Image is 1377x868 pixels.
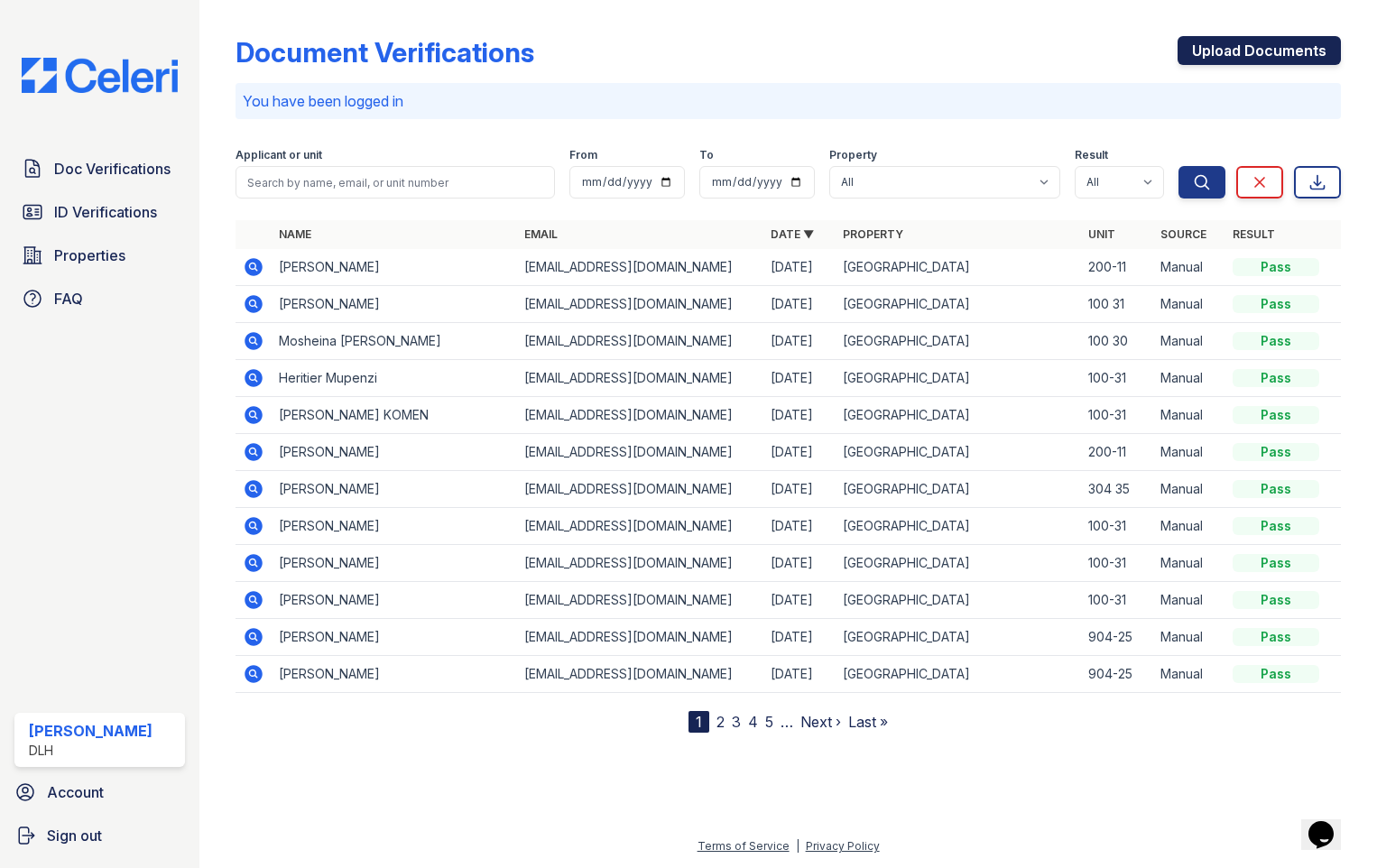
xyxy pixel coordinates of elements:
td: [PERSON_NAME] [272,656,517,693]
label: Property [829,148,877,162]
td: Manual [1153,397,1225,434]
td: [EMAIL_ADDRESS][DOMAIN_NAME] [517,582,762,619]
td: 100-31 [1081,397,1153,434]
td: 100-31 [1081,508,1153,545]
a: Property [843,227,903,241]
span: ID Verifications [54,201,157,223]
a: FAQ [14,281,185,317]
a: Account [7,774,192,810]
div: Pass [1233,406,1319,424]
a: 4 [748,713,758,731]
td: [DATE] [763,656,836,693]
a: Terms of Service [698,839,790,853]
td: [DATE] [763,508,836,545]
td: Manual [1153,323,1225,360]
td: [PERSON_NAME] [272,545,517,582]
td: Manual [1153,656,1225,693]
td: Manual [1153,434,1225,471]
td: 100-31 [1081,582,1153,619]
div: [PERSON_NAME] [29,720,152,742]
div: 1 [688,711,709,733]
td: Manual [1153,286,1225,323]
a: Result [1233,227,1275,241]
td: [PERSON_NAME] [272,249,517,286]
a: ID Verifications [14,194,185,230]
iframe: chat widget [1301,796,1359,850]
td: [GEOGRAPHIC_DATA] [836,545,1081,582]
span: … [781,711,793,733]
td: [DATE] [763,545,836,582]
td: [GEOGRAPHIC_DATA] [836,323,1081,360]
a: Upload Documents [1178,36,1341,65]
a: 5 [765,713,773,731]
span: Properties [54,245,125,266]
a: Date ▼ [771,227,814,241]
div: Pass [1233,591,1319,609]
td: [DATE] [763,286,836,323]
td: [GEOGRAPHIC_DATA] [836,471,1081,508]
td: 304 35 [1081,471,1153,508]
td: [PERSON_NAME] [272,508,517,545]
td: [PERSON_NAME] [272,471,517,508]
td: [DATE] [763,397,836,434]
td: [EMAIL_ADDRESS][DOMAIN_NAME] [517,249,762,286]
td: [EMAIL_ADDRESS][DOMAIN_NAME] [517,397,762,434]
td: [DATE] [763,249,836,286]
td: 904-25 [1081,656,1153,693]
a: Doc Verifications [14,151,185,187]
td: [PERSON_NAME] [272,619,517,656]
td: [GEOGRAPHIC_DATA] [836,286,1081,323]
td: [PERSON_NAME] KOMEN [272,397,517,434]
div: Pass [1233,554,1319,572]
td: Heritier Mupenzi [272,360,517,397]
label: From [569,148,597,162]
div: Pass [1233,443,1319,461]
a: Privacy Policy [806,839,880,853]
span: FAQ [54,288,83,309]
td: [GEOGRAPHIC_DATA] [836,249,1081,286]
td: [EMAIL_ADDRESS][DOMAIN_NAME] [517,656,762,693]
td: Manual [1153,360,1225,397]
td: 100-31 [1081,545,1153,582]
span: Sign out [47,825,102,846]
label: Applicant or unit [236,148,322,162]
td: 200-11 [1081,249,1153,286]
div: Pass [1233,332,1319,350]
td: [GEOGRAPHIC_DATA] [836,619,1081,656]
img: CE_Logo_Blue-a8612792a0a2168367f1c8372b55b34899dd931a85d93a1a3d3e32e68fde9ad4.png [7,58,192,93]
a: Name [279,227,311,241]
td: Manual [1153,582,1225,619]
a: 2 [716,713,725,731]
input: Search by name, email, or unit number [236,166,555,199]
td: Manual [1153,619,1225,656]
span: Account [47,781,104,803]
td: Manual [1153,545,1225,582]
a: Email [524,227,558,241]
div: Pass [1233,665,1319,683]
a: Next › [800,713,841,731]
a: Properties [14,237,185,273]
td: [EMAIL_ADDRESS][DOMAIN_NAME] [517,471,762,508]
td: [EMAIL_ADDRESS][DOMAIN_NAME] [517,286,762,323]
a: 3 [732,713,741,731]
a: Last » [848,713,888,731]
p: You have been logged in [243,90,1334,112]
td: 100-31 [1081,360,1153,397]
td: [GEOGRAPHIC_DATA] [836,360,1081,397]
td: [EMAIL_ADDRESS][DOMAIN_NAME] [517,545,762,582]
div: Document Verifications [236,36,534,69]
td: [GEOGRAPHIC_DATA] [836,508,1081,545]
div: Pass [1233,295,1319,313]
td: [DATE] [763,471,836,508]
td: 200-11 [1081,434,1153,471]
td: [EMAIL_ADDRESS][DOMAIN_NAME] [517,508,762,545]
div: DLH [29,742,152,760]
td: 100 31 [1081,286,1153,323]
td: [GEOGRAPHIC_DATA] [836,434,1081,471]
td: Manual [1153,471,1225,508]
td: 100 30 [1081,323,1153,360]
div: Pass [1233,628,1319,646]
td: [GEOGRAPHIC_DATA] [836,397,1081,434]
td: 904-25 [1081,619,1153,656]
div: Pass [1233,517,1319,535]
